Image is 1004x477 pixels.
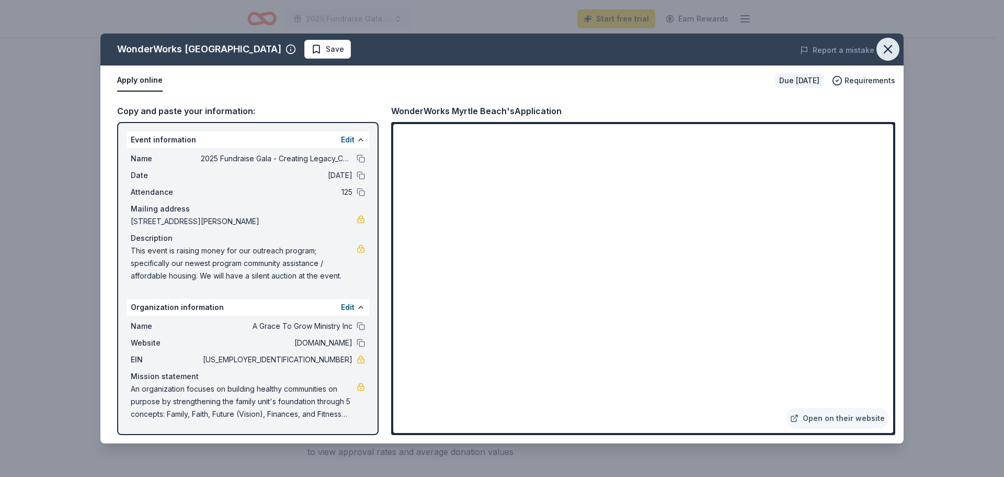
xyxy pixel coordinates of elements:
[131,215,357,228] span: [STREET_ADDRESS][PERSON_NAME]
[131,337,201,349] span: Website
[201,337,352,349] span: [DOMAIN_NAME]
[131,320,201,332] span: Name
[131,186,201,198] span: Attendance
[775,73,824,88] div: Due [DATE]
[117,70,163,92] button: Apply online
[304,40,351,59] button: Save
[326,43,344,56] span: Save
[131,353,201,366] span: EIN
[201,353,352,366] span: [US_EMPLOYER_IDENTIFICATION_NUMBER]
[800,44,874,57] button: Report a mistake
[131,169,201,182] span: Date
[786,408,889,429] a: Open on their website
[201,186,352,198] span: 125
[131,370,365,383] div: Mission statement
[127,299,369,316] div: Organization information
[131,232,365,245] div: Description
[391,104,562,118] div: WonderWorks Myrtle Beach's Application
[341,301,355,314] button: Edit
[341,134,355,146] button: Edit
[131,203,365,215] div: Mailing address
[131,152,201,165] span: Name
[201,169,352,182] span: [DATE]
[131,245,357,282] span: This event is raising money for our outreach program; specifically our newest program community a...
[845,74,895,87] span: Requirements
[131,383,357,420] span: An organization focuses on building healthy communities on purpose by strengthening the family un...
[117,104,379,118] div: Copy and paste your information:
[201,320,352,332] span: A Grace To Grow Ministry Inc
[117,41,281,58] div: WonderWorks [GEOGRAPHIC_DATA]
[832,74,895,87] button: Requirements
[127,131,369,148] div: Event information
[201,152,352,165] span: 2025 Fundraise Gala - Creating Legacy_Celebrating Family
